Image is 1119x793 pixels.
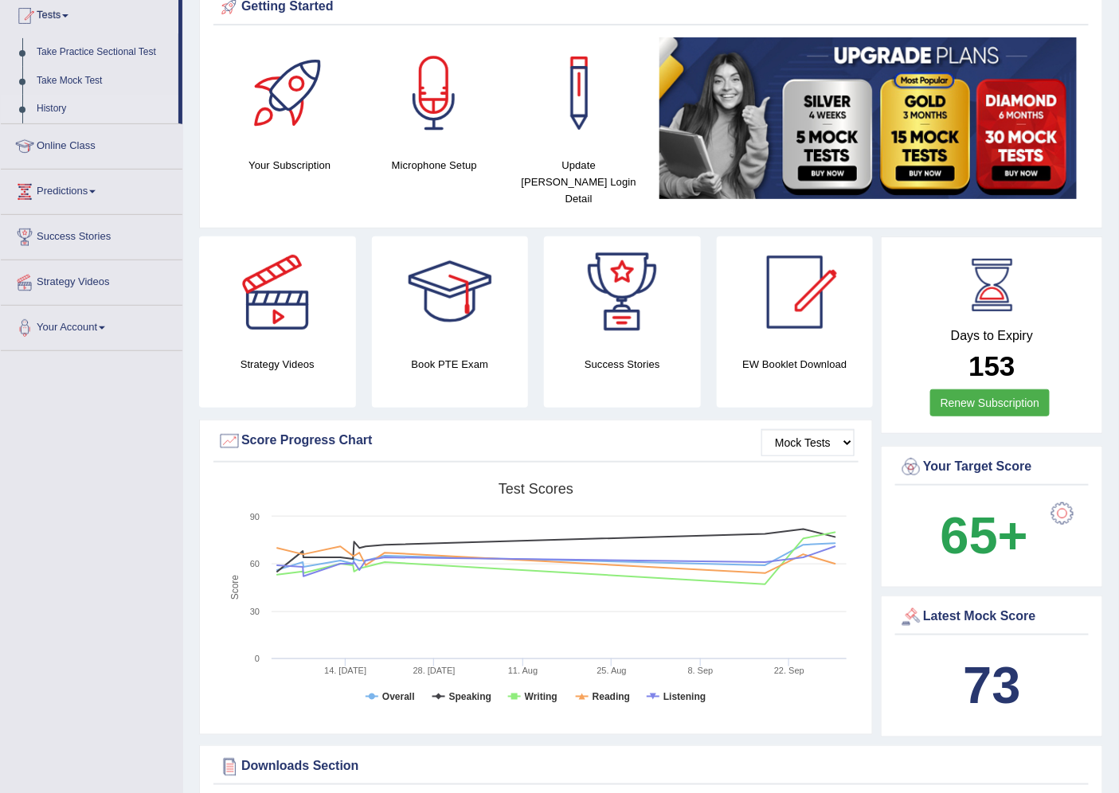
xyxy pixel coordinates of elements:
[29,67,178,96] a: Take Mock Test
[1,170,182,209] a: Predictions
[382,691,415,702] tspan: Overall
[717,356,874,373] h4: EW Booklet Download
[449,691,491,702] tspan: Speaking
[217,755,1085,779] div: Downloads Section
[199,356,356,373] h4: Strategy Videos
[899,329,1085,343] h4: Days to Expiry
[225,157,354,174] h4: Your Subscription
[968,350,1015,381] b: 153
[370,157,499,174] h4: Microphone Setup
[663,691,706,702] tspan: Listening
[324,666,366,675] tspan: 14. [DATE]
[250,512,260,522] text: 90
[413,666,456,675] tspan: 28. [DATE]
[963,656,1020,714] b: 73
[941,506,1028,564] b: 65+
[29,95,178,123] a: History
[1,260,182,300] a: Strategy Videos
[1,124,182,164] a: Online Class
[544,356,701,373] h4: Success Stories
[372,356,529,373] h4: Book PTE Exam
[688,666,714,675] tspan: 8. Sep
[930,389,1051,416] a: Renew Subscription
[515,157,644,207] h4: Update [PERSON_NAME] Login Detail
[899,605,1085,629] div: Latest Mock Score
[499,481,573,497] tspan: Test scores
[508,666,538,675] tspan: 11. Aug
[1,306,182,346] a: Your Account
[597,666,626,675] tspan: 25. Aug
[29,38,178,67] a: Take Practice Sectional Test
[250,559,260,568] text: 60
[229,575,241,600] tspan: Score
[774,666,804,675] tspan: 22. Sep
[217,429,855,453] div: Score Progress Chart
[659,37,1078,199] img: small5.jpg
[1,215,182,255] a: Success Stories
[593,691,630,702] tspan: Reading
[255,654,260,663] text: 0
[525,691,558,702] tspan: Writing
[250,607,260,616] text: 30
[899,455,1085,479] div: Your Target Score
